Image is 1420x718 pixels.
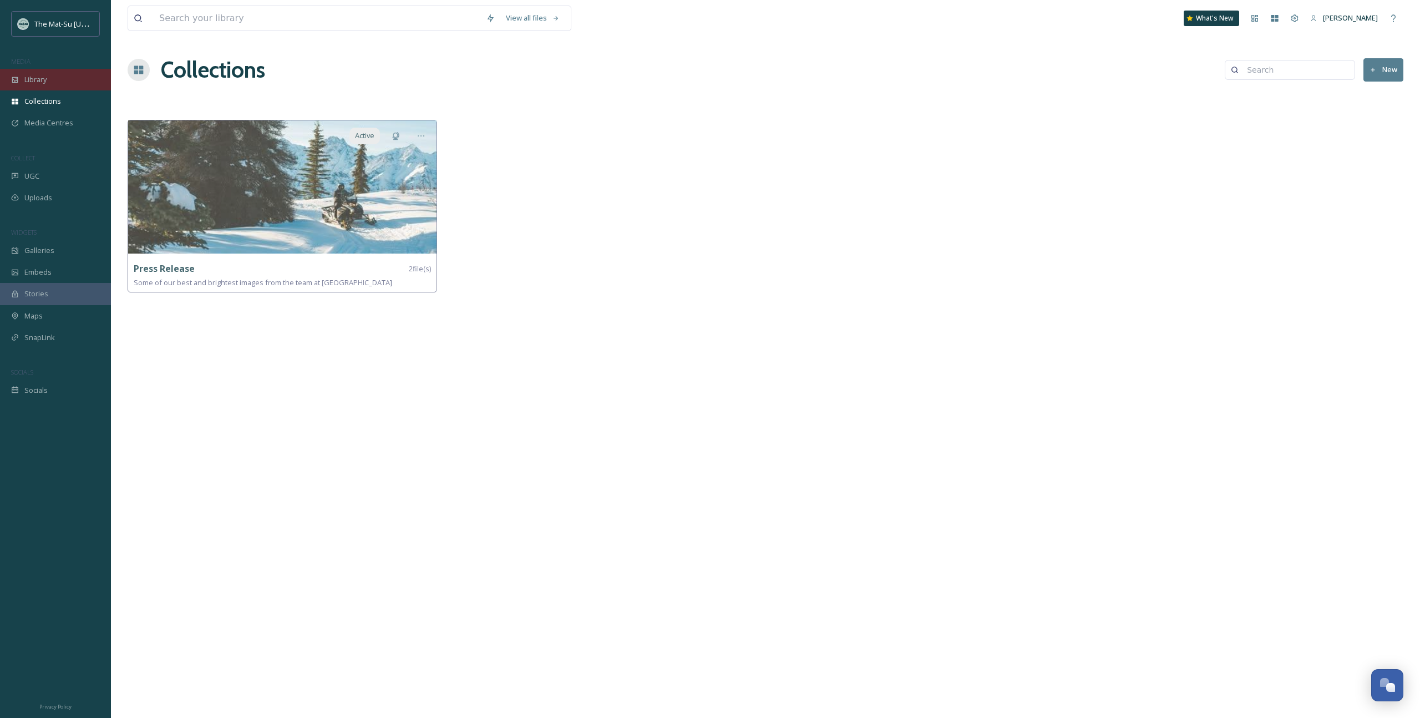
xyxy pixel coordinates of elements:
[11,368,33,376] span: SOCIALS
[24,171,39,181] span: UGC
[1305,7,1383,29] a: [PERSON_NAME]
[1363,58,1403,81] button: New
[39,703,72,710] span: Privacy Policy
[24,245,54,256] span: Galleries
[500,7,565,29] a: View all files
[24,289,48,299] span: Stories
[128,120,437,254] img: 2ce11c55-ea10-4834-a069-261dc0a2d9de.jpg
[24,385,48,396] span: Socials
[134,277,392,287] span: Some of our best and brightest images from the team at [GEOGRAPHIC_DATA]
[34,18,111,29] span: The Mat-Su [US_STATE]
[24,193,52,203] span: Uploads
[11,228,37,236] span: WIDGETS
[11,57,31,65] span: MEDIA
[355,130,374,141] span: Active
[24,74,47,85] span: Library
[1371,669,1403,701] button: Open Chat
[24,96,61,107] span: Collections
[1184,11,1239,26] a: What's New
[1241,59,1349,81] input: Search
[1323,13,1378,23] span: [PERSON_NAME]
[161,53,265,87] a: Collections
[24,311,43,321] span: Maps
[409,264,431,274] span: 2 file(s)
[24,267,52,277] span: Embeds
[154,6,480,31] input: Search your library
[134,262,195,275] strong: Press Release
[24,118,73,128] span: Media Centres
[18,18,29,29] img: Social_thumbnail.png
[39,699,72,712] a: Privacy Policy
[24,332,55,343] span: SnapLink
[11,154,35,162] span: COLLECT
